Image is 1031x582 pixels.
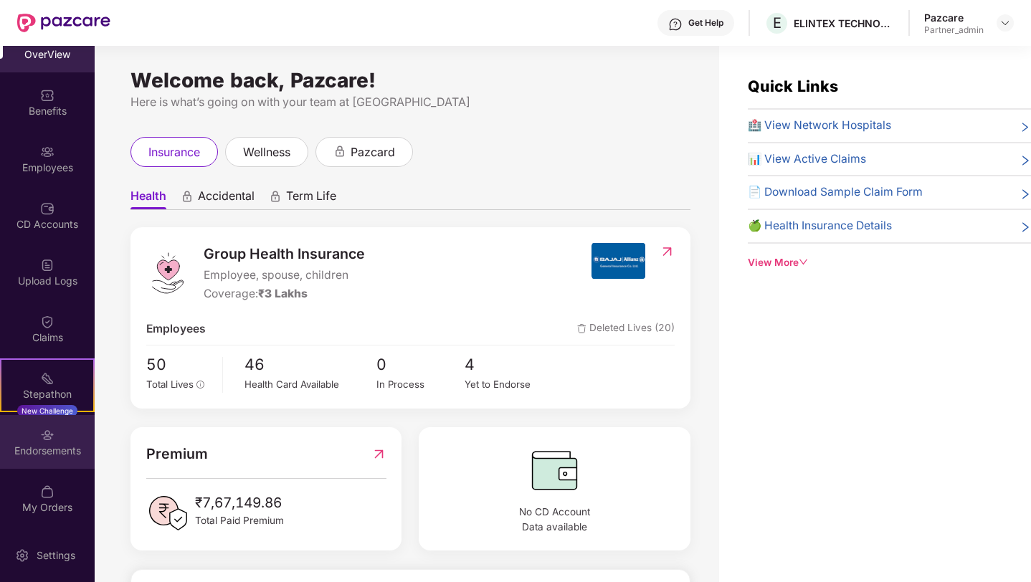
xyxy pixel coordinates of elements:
[1020,186,1031,201] span: right
[32,548,80,563] div: Settings
[269,190,282,203] div: animation
[40,258,54,272] img: svg+xml;base64,PHN2ZyBpZD0iVXBsb2FkX0xvZ3MiIGRhdGEtbmFtZT0iVXBsb2FkIExvZ3MiIHhtbG5zPSJodHRwOi8vd3...
[181,190,194,203] div: animation
[204,285,365,303] div: Coverage:
[376,353,465,376] span: 0
[286,189,336,209] span: Term Life
[668,17,683,32] img: svg+xml;base64,PHN2ZyBpZD0iSGVscC0zMngzMiIgeG1sbnM9Imh0dHA6Ly93d3cudzMub3JnLzIwMDAvc3ZnIiB3aWR0aD...
[40,371,54,386] img: svg+xml;base64,PHN2ZyB4bWxucz0iaHR0cDovL3d3dy53My5vcmcvMjAwMC9zdmciIHdpZHRoPSIyMSIgaGVpZ2h0PSIyMC...
[198,189,255,209] span: Accidental
[577,320,675,338] span: Deleted Lives (20)
[773,14,781,32] span: E
[1,387,93,401] div: Stepathon
[146,353,212,376] span: 50
[243,143,290,161] span: wellness
[258,287,308,300] span: ₹3 Lakhs
[40,485,54,499] img: svg+xml;base64,PHN2ZyBpZD0iTXlfT3JkZXJzIiBkYXRhLW5hbWU9Ik15IE9yZGVycyIgeG1sbnM9Imh0dHA6Ly93d3cudz...
[794,16,894,30] div: ELINTEX TECHNOLOGIES PRIVATE LIMITED
[465,353,553,376] span: 4
[148,143,200,161] span: insurance
[196,381,205,389] span: info-circle
[1020,153,1031,168] span: right
[1020,120,1031,135] span: right
[924,11,984,24] div: Pazcare
[660,244,675,259] img: RedirectIcon
[40,201,54,216] img: svg+xml;base64,PHN2ZyBpZD0iQ0RfQWNjb3VudHMiIGRhdGEtbmFtZT0iQ0QgQWNjb3VudHMiIHhtbG5zPSJodHRwOi8vd3...
[195,513,284,528] span: Total Paid Premium
[333,145,346,158] div: animation
[577,324,586,333] img: deleteIcon
[748,151,866,168] span: 📊 View Active Claims
[371,443,386,465] img: RedirectIcon
[146,492,189,535] img: PaidPremiumIcon
[40,145,54,159] img: svg+xml;base64,PHN2ZyBpZD0iRW1wbG95ZWVzIiB4bWxucz0iaHR0cDovL3d3dy53My5vcmcvMjAwMC9zdmciIHdpZHRoPS...
[1020,220,1031,235] span: right
[40,315,54,329] img: svg+xml;base64,PHN2ZyBpZD0iQ2xhaW0iIHhtbG5zPSJodHRwOi8vd3d3LnczLm9yZy8yMDAwL3N2ZyIgd2lkdGg9IjIwIi...
[799,257,809,267] span: down
[146,320,206,338] span: Employees
[40,428,54,442] img: svg+xml;base64,PHN2ZyBpZD0iRW5kb3JzZW1lbnRzIiB4bWxucz0iaHR0cDovL3d3dy53My5vcmcvMjAwMC9zdmciIHdpZH...
[17,14,110,32] img: New Pazcare Logo
[204,243,365,265] span: Group Health Insurance
[748,77,838,95] span: Quick Links
[591,243,645,279] img: insurerIcon
[748,217,892,235] span: 🍏 Health Insurance Details
[15,548,29,563] img: svg+xml;base64,PHN2ZyBpZD0iU2V0dGluZy0yMHgyMCIgeG1sbnM9Imh0dHA6Ly93d3cudzMub3JnLzIwMDAvc3ZnIiB3aW...
[748,255,1031,270] div: View More
[146,252,189,295] img: logo
[244,377,376,392] div: Health Card Available
[999,17,1011,29] img: svg+xml;base64,PHN2ZyBpZD0iRHJvcGRvd24tMzJ4MzIiIHhtbG5zPSJodHRwOi8vd3d3LnczLm9yZy8yMDAwL3N2ZyIgd2...
[146,443,208,465] span: Premium
[688,17,723,29] div: Get Help
[244,353,376,376] span: 46
[376,377,465,392] div: In Process
[40,88,54,102] img: svg+xml;base64,PHN2ZyBpZD0iQmVuZWZpdHMiIHhtbG5zPSJodHRwOi8vd3d3LnczLm9yZy8yMDAwL3N2ZyIgd2lkdGg9Ij...
[195,492,284,513] span: ₹7,67,149.86
[924,24,984,36] div: Partner_admin
[130,93,690,111] div: Here is what’s going on with your team at [GEOGRAPHIC_DATA]
[434,505,675,535] span: No CD Account Data available
[434,443,675,497] img: CDBalanceIcon
[748,117,891,135] span: 🏥 View Network Hospitals
[130,189,166,209] span: Health
[204,267,365,285] span: Employee, spouse, children
[17,405,77,416] div: New Challenge
[351,143,395,161] span: pazcard
[748,183,923,201] span: 📄 Download Sample Claim Form
[130,75,690,86] div: Welcome back, Pazcare!
[465,377,553,392] div: Yet to Endorse
[146,378,194,390] span: Total Lives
